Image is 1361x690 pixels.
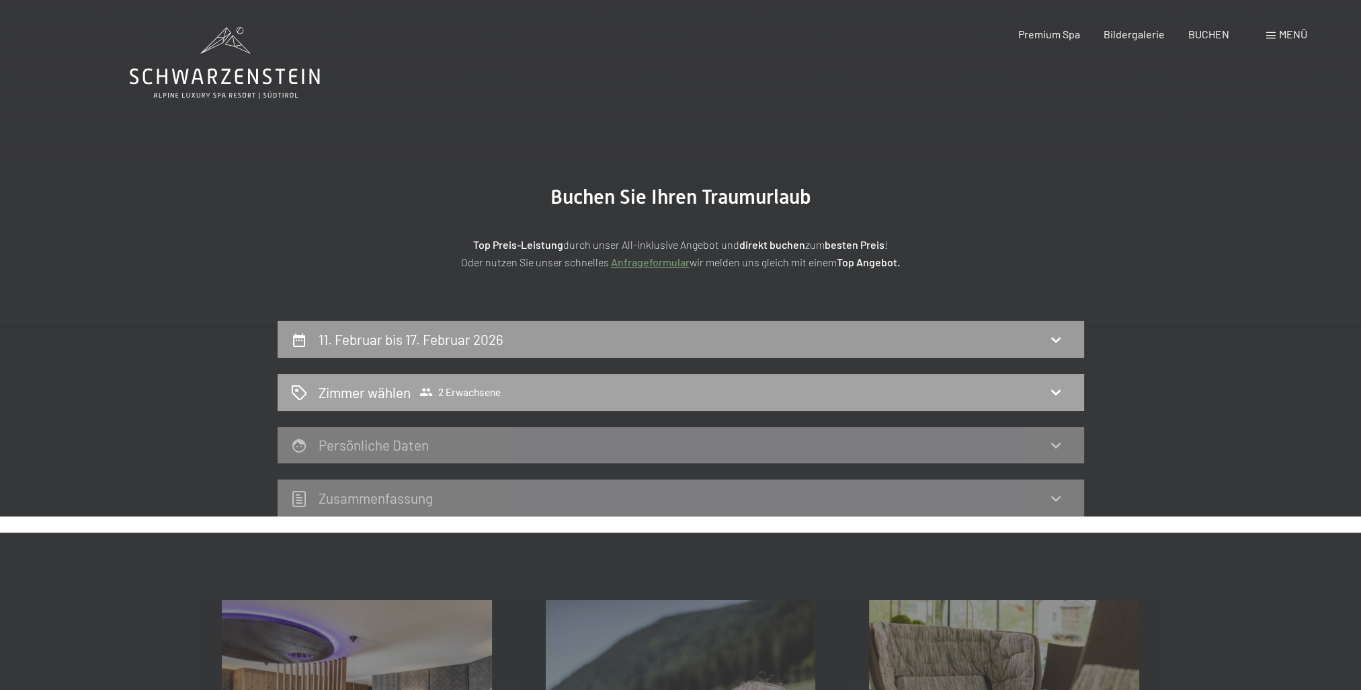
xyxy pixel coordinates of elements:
[550,185,811,208] span: Buchen Sie Ihren Traumurlaub
[837,256,900,268] strong: Top Angebot.
[611,256,690,268] a: Anfrageformular
[1279,28,1307,40] span: Menü
[419,385,501,399] span: 2 Erwachsene
[319,331,503,348] h2: 11. Februar bis 17. Februar 2026
[1188,28,1229,40] a: BUCHEN
[319,436,429,453] h2: Persönliche Daten
[345,236,1017,270] p: durch unser All-inklusive Angebot und zum ! Oder nutzen Sie unser schnelles wir melden uns gleich...
[473,238,563,251] strong: Top Preis-Leistung
[319,490,433,506] h2: Zusammen­fassung
[825,238,884,251] strong: besten Preis
[319,383,411,402] h2: Zimmer wählen
[739,238,805,251] strong: direkt buchen
[1018,28,1079,40] a: Premium Spa
[1104,28,1165,40] a: Bildergalerie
